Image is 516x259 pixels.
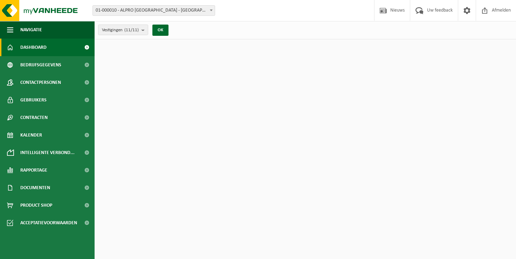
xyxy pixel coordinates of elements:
count: (11/11) [124,28,139,32]
span: Navigatie [20,21,42,39]
button: OK [152,25,168,36]
span: 01-000010 - ALPRO NV - WEVELGEM [93,6,215,15]
span: 01-000010 - ALPRO NV - WEVELGEM [92,5,215,16]
span: Dashboard [20,39,47,56]
span: Bedrijfsgegevens [20,56,61,74]
span: Product Shop [20,197,52,214]
span: Kalender [20,126,42,144]
span: Vestigingen [102,25,139,35]
span: Contracten [20,109,48,126]
span: Intelligente verbond... [20,144,75,161]
span: Documenten [20,179,50,197]
span: Acceptatievoorwaarden [20,214,77,232]
span: Rapportage [20,161,47,179]
button: Vestigingen(11/11) [98,25,148,35]
span: Gebruikers [20,91,47,109]
span: Contactpersonen [20,74,61,91]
